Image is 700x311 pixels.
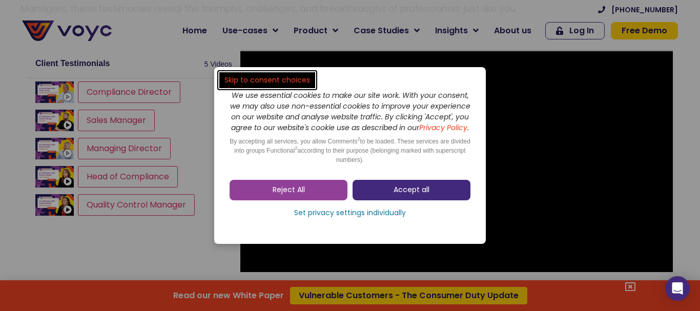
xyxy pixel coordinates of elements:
[353,180,470,200] a: Accept all
[394,185,429,195] span: Accept all
[295,146,297,151] sup: 2
[419,122,467,133] a: Privacy Policy
[136,83,171,95] span: Job title
[230,90,470,133] i: We use essential cookies to make our site work. With your consent, we may also use non-essential ...
[219,72,315,88] a: Skip to consent choices
[358,136,360,141] sup: 2
[211,213,259,223] a: Privacy Policy
[230,205,470,221] a: Set privacy settings individually
[230,180,347,200] a: Reject All
[136,41,161,53] span: Phone
[273,185,305,195] span: Reject All
[230,138,470,163] span: By accepting all services, you allow Comments to be loaded. These services are divided into group...
[294,208,406,218] span: Set privacy settings individually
